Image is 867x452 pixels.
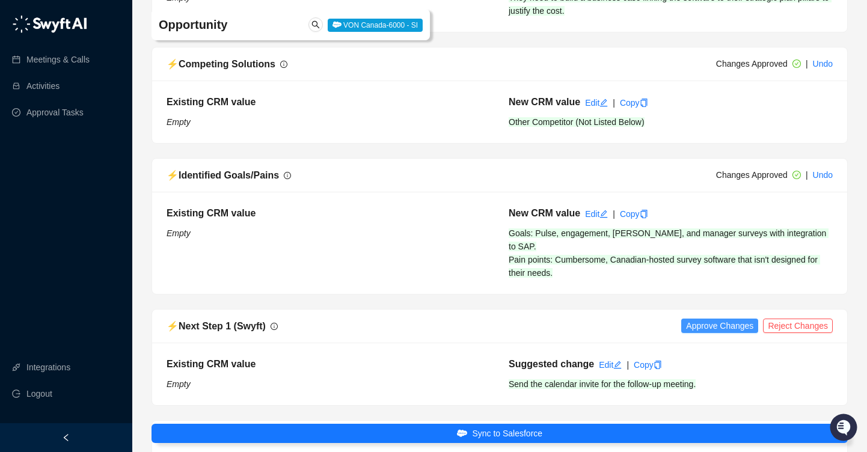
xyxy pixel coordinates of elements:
a: Copy [634,360,662,370]
img: 5124521997842_fc6d7dfcefe973c2e489_88.png [12,109,34,130]
a: 📶Status [49,163,97,185]
iframe: Open customer support [829,412,861,445]
span: check-circle [792,60,801,68]
span: Goals: Pulse, engagement, [PERSON_NAME], and manager surveys with integration to SAP. Pain points... [509,228,829,278]
a: VON Canada-6000 - SI [328,20,423,29]
div: Start new chat [41,109,197,121]
span: Logout [26,382,52,406]
span: edit [599,210,608,218]
p: Welcome 👋 [12,48,219,67]
a: Edit [599,360,622,370]
button: Sync to Salesforce [152,424,848,443]
span: Other Competitor (Not Listed Below) [509,117,645,127]
a: Powered byPylon [85,197,146,207]
a: Undo [813,170,833,180]
h4: Opportunity [159,16,309,33]
h5: Suggested change [509,357,594,371]
div: We're available if you need us! [41,121,152,130]
i: Empty [167,228,191,238]
span: edit [599,99,608,107]
a: Edit [585,209,608,219]
h5: Existing CRM value [167,95,491,109]
a: Activities [26,74,60,98]
span: Approve Changes [686,319,753,332]
span: ⚡️ Next Step 1 (Swyft) [167,321,266,331]
span: ⚡️ Identified Goals/Pains [167,170,279,180]
span: copy [640,99,648,107]
a: Copy [620,209,648,219]
h5: New CRM value [509,95,580,109]
span: ⚡️ Competing Solutions [167,59,275,69]
button: Start new chat [204,112,219,127]
h2: How can we help? [12,67,219,87]
span: Status [66,168,93,180]
span: Send the calendar invite for the follow-up meeting. [509,379,696,389]
div: | [613,96,615,109]
img: logo-05li4sbe.png [12,15,87,33]
span: VON Canada-6000 - SI [328,19,423,32]
span: left [62,433,70,442]
span: Changes Approved [716,170,788,180]
span: | [806,59,808,69]
span: logout [12,389,20,398]
button: Reject Changes [763,319,833,333]
a: 📚Docs [7,163,49,185]
span: Reject Changes [768,319,828,332]
span: Pylon [120,198,146,207]
span: search [311,20,320,29]
div: 📚 [12,169,22,179]
span: Sync to Salesforce [472,427,542,440]
i: Empty [167,379,191,389]
span: Changes Approved [716,59,788,69]
span: copy [654,361,662,369]
a: Copy [620,98,648,108]
span: | [806,170,808,180]
div: | [613,207,615,221]
h5: Existing CRM value [167,206,491,221]
div: | [627,358,629,371]
a: Edit [585,98,608,108]
a: Undo [813,59,833,69]
a: Integrations [26,355,70,379]
span: info-circle [284,172,291,179]
button: Approve Changes [681,319,758,333]
h5: New CRM value [509,206,580,221]
span: copy [640,210,648,218]
span: check-circle [792,171,801,179]
span: info-circle [280,61,287,68]
span: edit [613,361,622,369]
h5: Existing CRM value [167,357,491,371]
span: Docs [24,168,44,180]
div: 📶 [54,169,64,179]
i: Empty [167,117,191,127]
span: info-circle [271,323,278,330]
a: Meetings & Calls [26,47,90,72]
img: Swyft AI [12,12,36,36]
a: Approval Tasks [26,100,84,124]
